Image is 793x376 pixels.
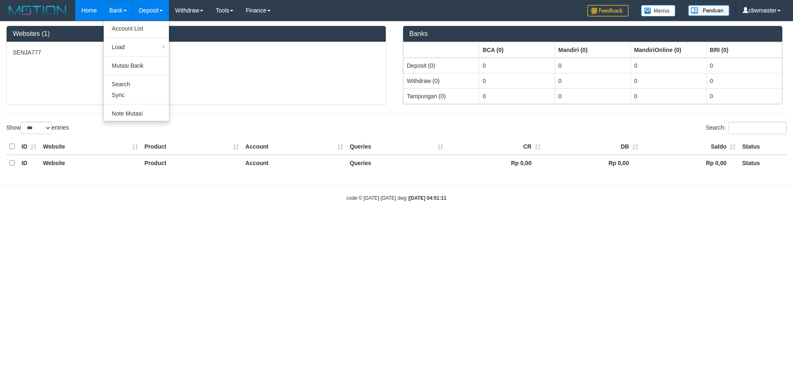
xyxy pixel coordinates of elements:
th: Group: activate to sort column ascending [404,42,479,58]
a: Account List [104,23,169,34]
th: Account [242,139,347,155]
th: Product [141,139,242,155]
th: Account [242,155,347,171]
th: ID [18,155,40,171]
a: Load [104,42,169,52]
th: Queries [347,139,446,155]
th: Group: activate to sort column ascending [555,42,630,58]
td: 0 [479,88,555,104]
th: Product [141,155,242,171]
a: Search [104,79,169,90]
td: Withdraw (0) [404,73,479,88]
h3: Banks [409,30,776,38]
th: ID [18,139,40,155]
th: Website [40,155,141,171]
td: 0 [555,58,630,73]
td: 0 [706,88,782,104]
input: Search: [728,122,787,134]
td: 0 [631,88,706,104]
th: Group: activate to sort column ascending [631,42,706,58]
th: Website [40,139,141,155]
small: code © [DATE]-[DATE] dwg | [347,195,446,201]
td: 0 [555,73,630,88]
th: Group: activate to sort column ascending [479,42,555,58]
th: Rp 0,00 [544,155,641,171]
th: CR [446,139,544,155]
td: Deposit (0) [404,58,479,73]
img: panduan.png [688,5,729,16]
td: 0 [479,58,555,73]
img: Button%20Memo.svg [641,5,676,17]
select: Showentries [21,122,52,134]
th: Queries [347,155,446,171]
td: 0 [631,73,706,88]
th: DB [544,139,641,155]
th: Status [739,155,787,171]
td: 0 [631,58,706,73]
th: Group: activate to sort column ascending [706,42,782,58]
h3: Websites (1) [13,30,380,38]
label: Show entries [6,122,69,134]
td: 0 [479,73,555,88]
th: Rp 0,00 [641,155,739,171]
a: Mutasi Bank [104,60,169,71]
a: Note Mutasi [104,108,169,119]
td: Tampungan (0) [404,88,479,104]
img: Feedback.jpg [587,5,629,17]
a: Sync [104,90,169,100]
th: Saldo [641,139,739,155]
th: Status [739,139,787,155]
label: Search: [706,122,787,134]
strong: [DATE] 04:51:11 [409,195,446,201]
p: SENJA777 [13,48,380,57]
td: 0 [706,73,782,88]
img: MOTION_logo.png [6,4,69,17]
td: 0 [706,58,782,73]
th: Rp 0,00 [446,155,544,171]
td: 0 [555,88,630,104]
